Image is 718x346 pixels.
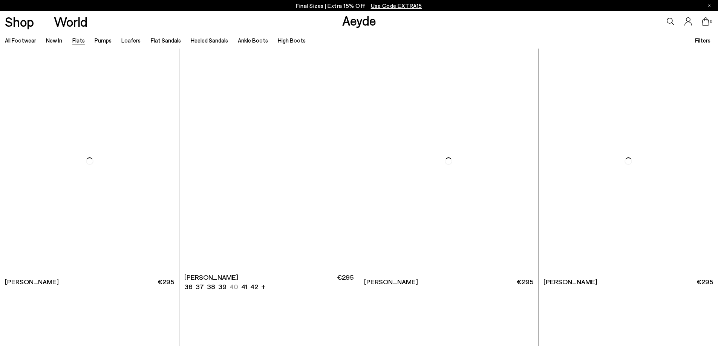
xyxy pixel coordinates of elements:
[695,37,710,44] span: Filters
[539,49,718,273] img: Ellie Suede Almond-Toe Flats
[5,15,34,28] a: Shop
[179,49,358,273] img: Ellie Almond-Toe Flats
[158,277,174,287] span: €295
[207,282,215,291] li: 38
[218,282,227,291] li: 39
[46,37,62,44] a: New In
[179,273,358,290] a: [PERSON_NAME] 36 37 38 39 40 41 42 + €295
[358,49,537,273] img: Ellie Almond-Toe Flats
[697,277,713,287] span: €295
[371,2,422,9] span: Navigate to /collections/ss25-final-sizes
[196,282,204,291] li: 37
[709,20,713,24] span: 0
[364,277,418,287] span: [PERSON_NAME]
[337,273,354,291] span: €295
[5,37,36,44] a: All Footwear
[151,37,181,44] a: Flat Sandals
[121,37,141,44] a: Loafers
[543,277,597,287] span: [PERSON_NAME]
[359,49,538,273] img: Ellie Almond-Toe Flats
[342,12,376,28] a: Aeyde
[191,37,228,44] a: Heeled Sandals
[184,282,256,291] ul: variant
[95,37,112,44] a: Pumps
[250,282,258,291] li: 42
[359,273,538,290] a: [PERSON_NAME] €295
[179,49,358,273] div: 1 / 6
[72,37,85,44] a: Flats
[184,273,238,282] span: [PERSON_NAME]
[241,282,247,291] li: 41
[539,273,718,290] a: [PERSON_NAME] €295
[296,1,422,11] p: Final Sizes | Extra 15% Off
[179,49,358,273] a: 6 / 6 1 / 6 2 / 6 3 / 6 4 / 6 5 / 6 6 / 6 1 / 6 Next slide Previous slide
[261,281,265,291] li: +
[702,17,709,26] a: 0
[358,49,537,273] div: 2 / 6
[517,277,533,287] span: €295
[278,37,306,44] a: High Boots
[238,37,268,44] a: Ankle Boots
[54,15,87,28] a: World
[184,282,193,291] li: 36
[5,277,59,287] span: [PERSON_NAME]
